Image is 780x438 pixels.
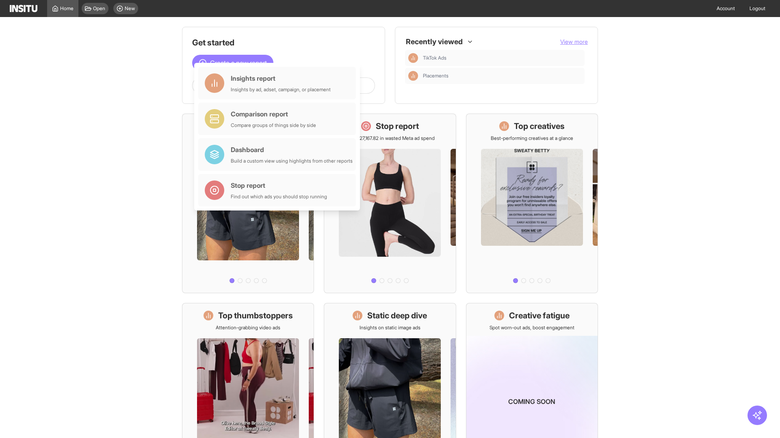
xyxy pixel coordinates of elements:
a: What's live nowSee all active ads instantly [182,114,314,293]
h1: Top creatives [514,120,565,132]
div: Compare groups of things side by side [231,122,316,129]
img: Logo [10,5,37,12]
div: Find out which ads you should stop running [231,193,327,200]
div: Stop report [231,180,327,190]
span: New [125,5,135,12]
a: Top creativesBest-performing creatives at a glance [466,114,598,293]
h1: Stop report [376,120,419,132]
h1: Top thumbstoppers [218,310,293,321]
h1: Get started [192,37,375,48]
div: Build a custom view using highlights from other reports [231,158,353,164]
span: TikTok Ads [423,55,446,61]
span: View more [560,38,588,45]
div: Insights by ad, adset, campaign, or placement [231,86,331,93]
p: Save £27,167.82 in wasted Meta ad spend [345,135,435,142]
p: Best-performing creatives at a glance [491,135,573,142]
div: Comparison report [231,109,316,119]
span: Placements [423,73,448,79]
div: Insights report [231,73,331,83]
p: Attention-grabbing video ads [216,324,280,331]
a: Stop reportSave £27,167.82 in wasted Meta ad spend [324,114,456,293]
h1: Static deep dive [367,310,427,321]
div: Insights [408,53,418,63]
span: TikTok Ads [423,55,581,61]
span: Create a new report [210,58,267,68]
button: View more [560,38,588,46]
span: Open [93,5,105,12]
span: Home [60,5,74,12]
button: Create a new report [192,55,273,71]
span: Placements [423,73,581,79]
div: Dashboard [231,145,353,155]
div: Insights [408,71,418,81]
p: Insights on static image ads [360,324,420,331]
